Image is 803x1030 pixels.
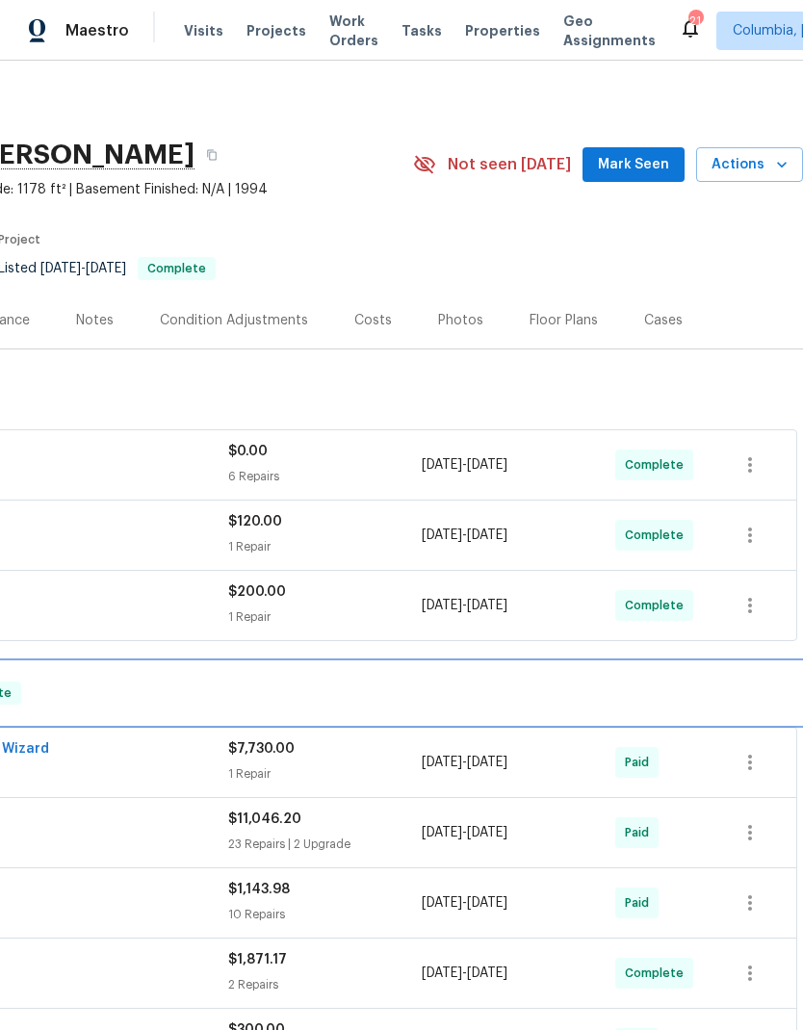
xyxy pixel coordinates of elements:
[86,262,126,275] span: [DATE]
[246,21,306,40] span: Projects
[422,893,507,913] span: -
[467,458,507,472] span: [DATE]
[65,21,129,40] span: Maestro
[422,756,462,769] span: [DATE]
[184,21,223,40] span: Visits
[354,311,392,330] div: Costs
[448,155,571,174] span: Not seen [DATE]
[696,147,803,183] button: Actions
[40,262,81,275] span: [DATE]
[625,893,657,913] span: Paid
[422,458,462,472] span: [DATE]
[422,596,507,615] span: -
[228,905,422,924] div: 10 Repairs
[563,12,656,50] span: Geo Assignments
[467,599,507,612] span: [DATE]
[625,596,691,615] span: Complete
[625,964,691,983] span: Complete
[160,311,308,330] div: Condition Adjustments
[644,311,683,330] div: Cases
[194,138,229,172] button: Copy Address
[422,826,462,839] span: [DATE]
[625,753,657,772] span: Paid
[422,455,507,475] span: -
[401,24,442,38] span: Tasks
[40,262,126,275] span: -
[228,764,422,784] div: 1 Repair
[625,526,691,545] span: Complete
[467,528,507,542] span: [DATE]
[583,147,685,183] button: Mark Seen
[228,445,268,458] span: $0.00
[467,966,507,980] span: [DATE]
[422,526,507,545] span: -
[422,599,462,612] span: [DATE]
[228,953,287,966] span: $1,871.17
[465,21,540,40] span: Properties
[228,537,422,556] div: 1 Repair
[422,966,462,980] span: [DATE]
[228,812,301,826] span: $11,046.20
[140,263,214,274] span: Complete
[438,311,483,330] div: Photos
[598,153,669,177] span: Mark Seen
[228,515,282,528] span: $120.00
[228,742,295,756] span: $7,730.00
[422,964,507,983] span: -
[228,883,290,896] span: $1,143.98
[228,975,422,994] div: 2 Repairs
[467,826,507,839] span: [DATE]
[467,896,507,910] span: [DATE]
[688,12,702,31] div: 21
[228,467,422,486] div: 6 Repairs
[422,896,462,910] span: [DATE]
[228,607,422,627] div: 1 Repair
[228,585,286,599] span: $200.00
[712,153,788,177] span: Actions
[625,455,691,475] span: Complete
[530,311,598,330] div: Floor Plans
[467,756,507,769] span: [DATE]
[422,528,462,542] span: [DATE]
[228,835,422,854] div: 23 Repairs | 2 Upgrade
[76,311,114,330] div: Notes
[625,823,657,842] span: Paid
[422,753,507,772] span: -
[422,823,507,842] span: -
[329,12,378,50] span: Work Orders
